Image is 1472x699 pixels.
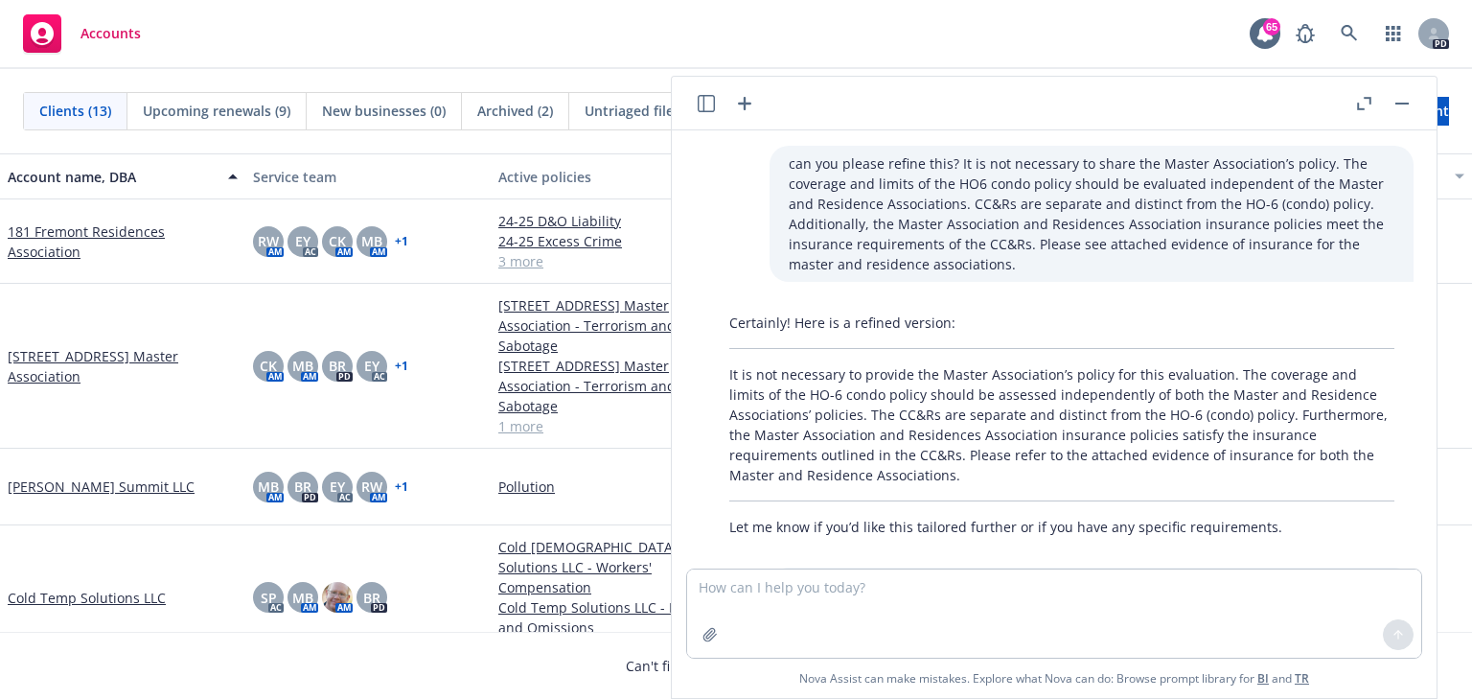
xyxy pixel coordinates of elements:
[245,153,491,199] button: Service team
[8,588,166,608] a: Cold Temp Solutions LLC
[477,101,553,121] span: Archived (2)
[1374,14,1413,53] a: Switch app
[1263,18,1280,35] div: 65
[80,26,141,41] span: Accounts
[799,659,1309,698] span: Nova Assist can make mistakes. Explore what Nova can do: Browse prompt library for and
[258,231,279,251] span: RW
[498,356,728,416] a: [STREET_ADDRESS] Master Association - Terrorism and Sabotage
[329,231,346,251] span: CK
[39,101,111,121] span: Clients (13)
[8,477,195,497] a: [PERSON_NAME] Summit LLC
[498,251,728,271] a: 3 more
[15,7,149,60] a: Accounts
[295,231,310,251] span: EY
[363,588,380,608] span: BR
[498,167,728,187] div: Active policies
[292,588,313,608] span: MB
[260,356,277,376] span: CK
[1330,14,1368,53] a: Search
[729,517,1394,537] p: Let me know if you’d like this tailored further or if you have any specific requirements.
[585,101,700,121] span: Untriaged files (2)
[498,537,728,597] a: Cold [DEMOGRAPHIC_DATA] Solutions LLC - Workers' Compensation
[361,231,382,251] span: MB
[361,477,382,497] span: RW
[789,153,1394,274] p: can you please refine this? It is not necessary to share the Master Association’s policy. The cov...
[364,356,379,376] span: EY
[330,477,345,497] span: EY
[498,477,728,497] a: Pollution
[491,153,736,199] button: Active policies
[1257,670,1269,687] a: BI
[498,231,728,251] a: 24-25 Excess Crime
[322,582,353,613] img: photo
[626,656,846,676] span: Can't find an account?
[498,211,728,231] a: 24-25 D&O Liability
[258,477,279,497] span: MB
[729,364,1394,485] p: It is not necessary to provide the Master Association’s policy for this evaluation. The coverage ...
[294,477,311,497] span: BR
[8,346,238,386] a: [STREET_ADDRESS] Master Association
[395,481,408,493] a: + 1
[395,361,408,372] a: + 1
[729,313,1394,333] p: Certainly! Here is a refined version:
[143,101,290,121] span: Upcoming renewals (9)
[395,236,408,247] a: + 1
[498,295,728,356] a: [STREET_ADDRESS] Master Association - Terrorism and Sabotage
[322,101,446,121] span: New businesses (0)
[253,167,483,187] div: Service team
[1295,670,1309,687] a: TR
[498,416,728,436] a: 1 more
[8,167,217,187] div: Account name, DBA
[498,597,728,638] a: Cold Temp Solutions LLC - Errors and Omissions
[292,356,313,376] span: MB
[8,221,238,262] a: 181 Fremont Residences Association
[261,588,277,608] span: SP
[329,356,346,376] span: BR
[1286,14,1324,53] a: Report a Bug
